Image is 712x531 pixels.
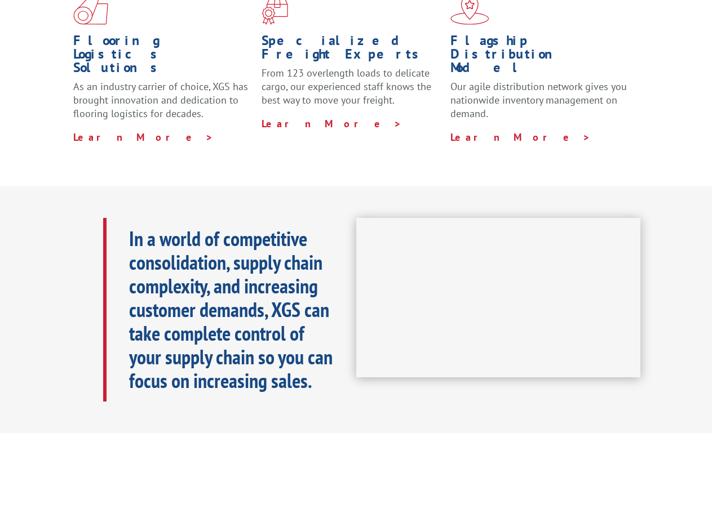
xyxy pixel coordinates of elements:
[450,131,591,144] a: Learn More >
[73,80,248,120] span: As an industry carrier of choice, XGS has brought innovation and dedication to flooring logistics...
[129,225,333,394] b: In a world of competitive consolidation, supply chain complexity, and increasing customer demands...
[450,80,627,120] span: Our agile distribution network gives you nationwide inventory management on demand.
[73,131,214,144] a: Learn More >
[262,34,441,66] h1: Specialized Freight Experts
[262,117,402,130] a: Learn More >
[450,34,630,80] h1: Flagship Distribution Model
[73,34,253,80] h1: Flooring Logistics Solutions
[356,218,641,378] iframe: XGS Logistics Solutions
[262,66,441,117] p: From 123 overlength loads to delicate cargo, our experienced staff knows the best way to move you...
